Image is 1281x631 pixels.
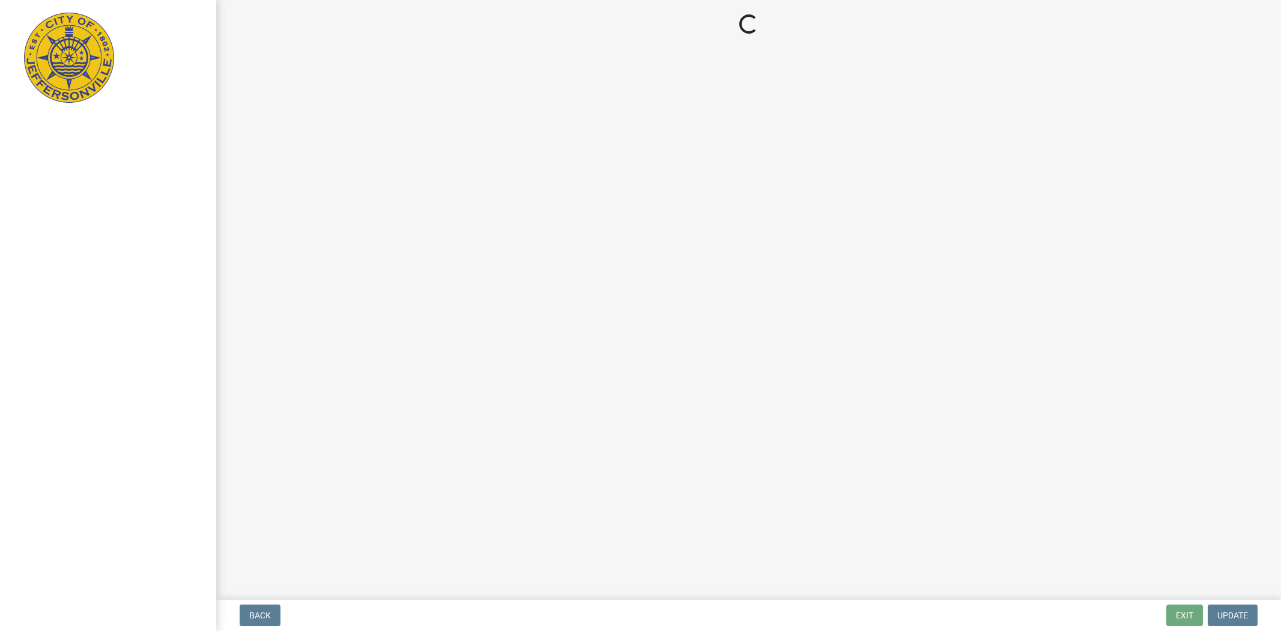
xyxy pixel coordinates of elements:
img: City of Jeffersonville, Indiana [24,13,114,103]
button: Back [240,605,280,626]
span: Back [249,611,271,620]
button: Exit [1166,605,1203,626]
span: Update [1217,611,1248,620]
button: Update [1208,605,1258,626]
